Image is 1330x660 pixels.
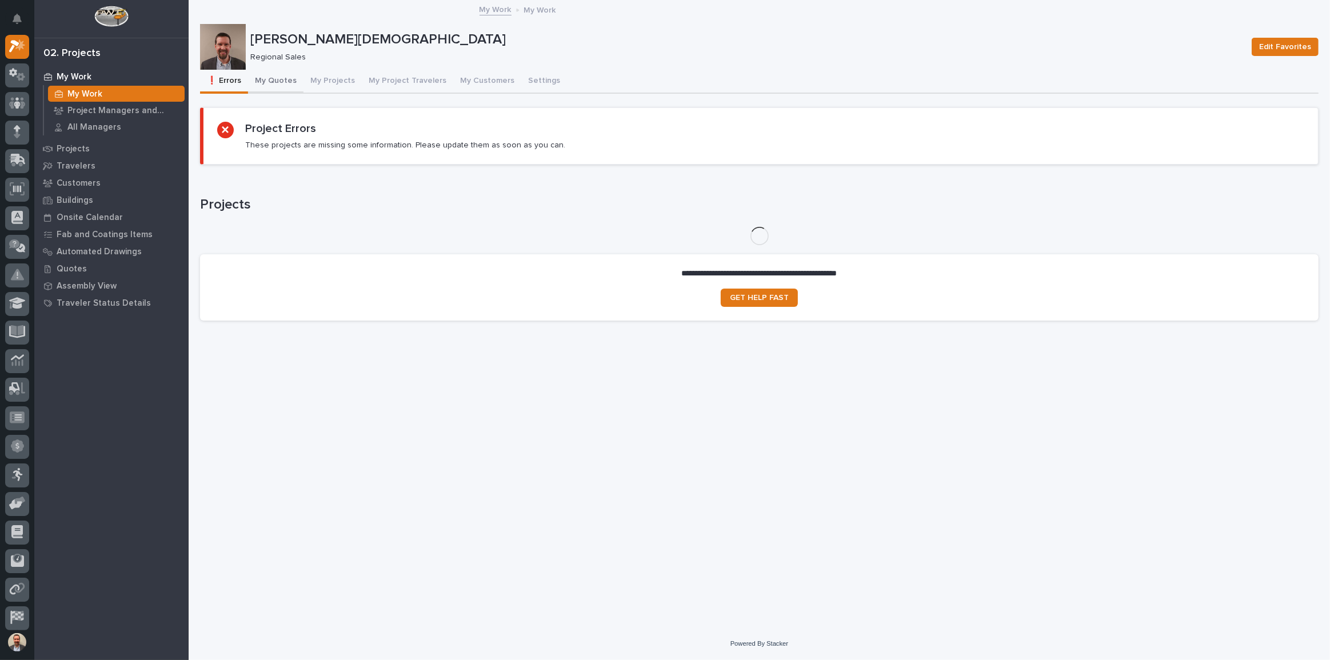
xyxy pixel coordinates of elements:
p: Regional Sales [250,53,1238,62]
a: Projects [34,140,189,157]
p: Assembly View [57,281,117,291]
a: Fab and Coatings Items [34,226,189,243]
button: ❗ Errors [200,70,248,94]
button: My Projects [303,70,362,94]
a: Automated Drawings [34,243,189,260]
p: Travelers [57,161,95,171]
p: My Work [67,89,102,99]
button: My Customers [453,70,521,94]
span: GET HELP FAST [730,294,789,302]
a: My Work [44,86,189,102]
a: My Work [34,68,189,85]
a: GET HELP FAST [721,289,798,307]
p: My Work [524,3,556,15]
button: Edit Favorites [1252,38,1319,56]
a: Powered By Stacker [730,640,788,647]
h1: Projects [200,197,1319,213]
p: Onsite Calendar [57,213,123,223]
button: Notifications [5,7,29,31]
p: [PERSON_NAME][DEMOGRAPHIC_DATA] [250,31,1243,48]
button: My Quotes [248,70,303,94]
p: Buildings [57,195,93,206]
a: Project Managers and Engineers [44,102,189,118]
a: My Work [480,2,512,15]
p: Automated Drawings [57,247,142,257]
h2: Project Errors [245,122,316,135]
a: Traveler Status Details [34,294,189,311]
a: Customers [34,174,189,191]
span: Edit Favorites [1259,40,1311,54]
p: These projects are missing some information. Please update them as soon as you can. [245,140,565,150]
a: Onsite Calendar [34,209,189,226]
img: Workspace Logo [94,6,128,27]
p: Project Managers and Engineers [67,106,180,116]
a: Buildings [34,191,189,209]
button: users-avatar [5,630,29,654]
p: Quotes [57,264,87,274]
div: Notifications [14,14,29,32]
p: Traveler Status Details [57,298,151,309]
a: Quotes [34,260,189,277]
p: All Managers [67,122,121,133]
p: My Work [57,72,91,82]
p: Projects [57,144,90,154]
div: 02. Projects [43,47,101,60]
a: Assembly View [34,277,189,294]
button: My Project Travelers [362,70,453,94]
a: Travelers [34,157,189,174]
a: All Managers [44,119,189,135]
p: Customers [57,178,101,189]
p: Fab and Coatings Items [57,230,153,240]
button: Settings [521,70,567,94]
